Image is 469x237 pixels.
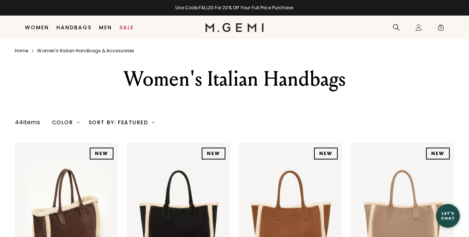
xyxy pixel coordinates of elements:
[314,148,338,159] div: NEW
[25,24,49,30] a: Women
[436,211,460,220] div: Let's Chat
[56,24,92,30] a: Handbags
[437,25,445,33] span: 0
[97,66,372,92] div: Women's Italian Handbags
[119,24,134,30] a: Sale
[15,118,40,127] div: 44 items
[202,148,225,159] div: NEW
[15,48,28,54] a: Home
[152,121,155,124] img: chevron-down.svg
[90,148,113,159] div: NEW
[37,48,134,54] a: Women's italian handbags & accessories
[89,119,155,125] div: Sort By: Featured
[99,24,112,30] a: Men
[426,148,450,159] div: NEW
[205,23,264,32] img: M.Gemi
[52,119,80,125] div: Color
[77,121,80,124] img: chevron-down.svg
